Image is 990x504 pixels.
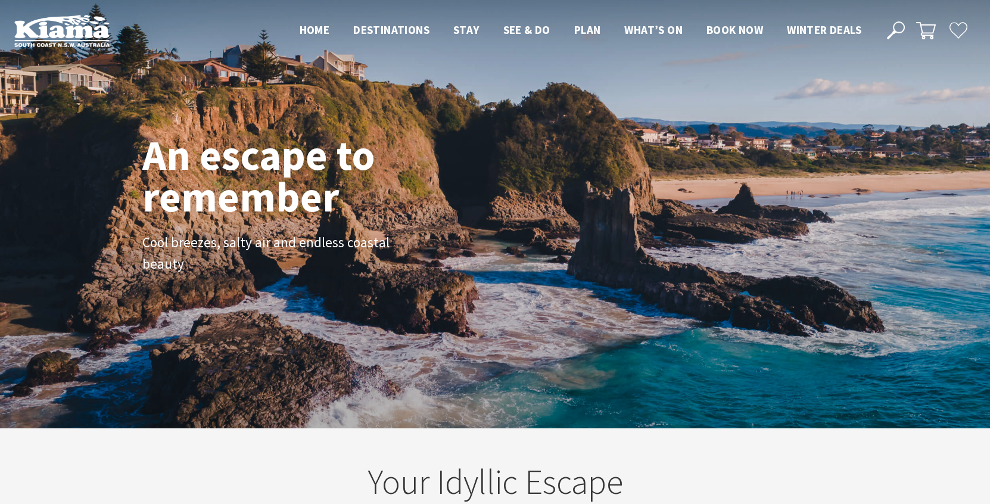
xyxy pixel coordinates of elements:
span: See & Do [503,23,550,37]
span: Plan [574,23,601,37]
nav: Main Menu [288,21,873,41]
h1: An escape to remember [142,134,470,217]
span: Book now [706,23,763,37]
span: Stay [453,23,480,37]
img: Kiama Logo [14,14,110,47]
span: What’s On [624,23,683,37]
p: Cool breezes, salty air and endless coastal beauty [142,232,410,276]
span: Home [300,23,330,37]
span: Destinations [353,23,429,37]
span: Winter Deals [787,23,861,37]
